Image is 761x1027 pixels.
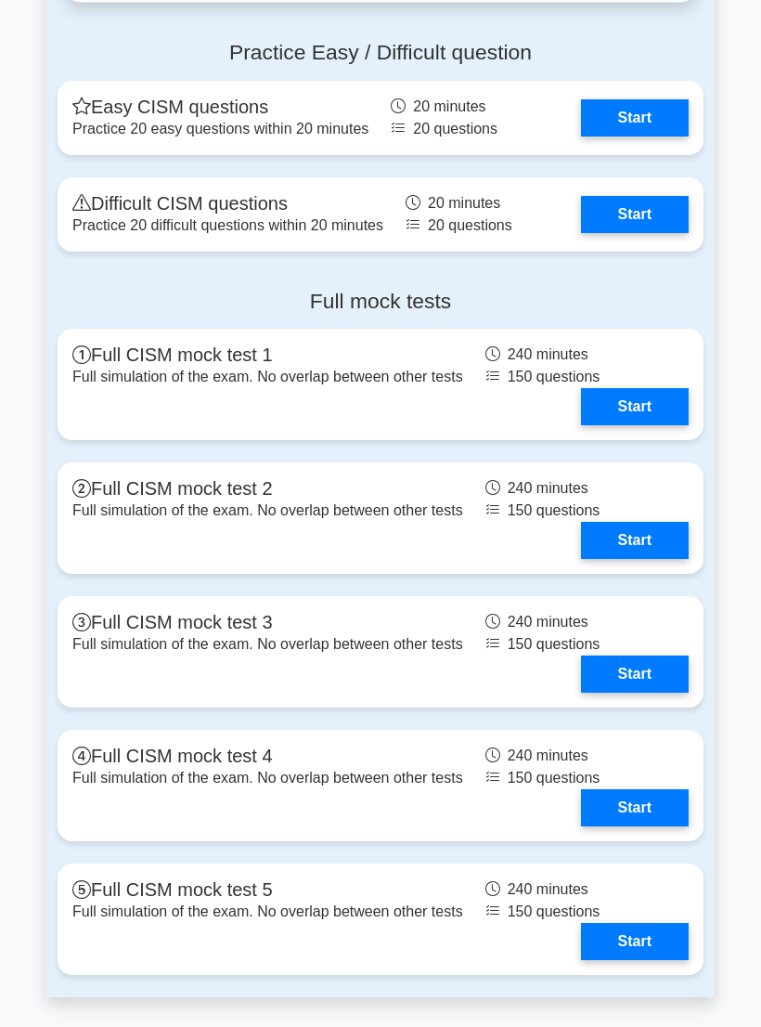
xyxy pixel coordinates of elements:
a: Start [581,522,689,559]
h4: Practice Easy / Difficult question [58,40,703,65]
a: Start [581,388,689,425]
a: Start [581,99,689,136]
a: Start [581,196,689,233]
a: Start [581,789,689,826]
h4: Full mock tests [58,289,703,314]
a: Start [581,656,689,693]
a: Start [581,923,689,960]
